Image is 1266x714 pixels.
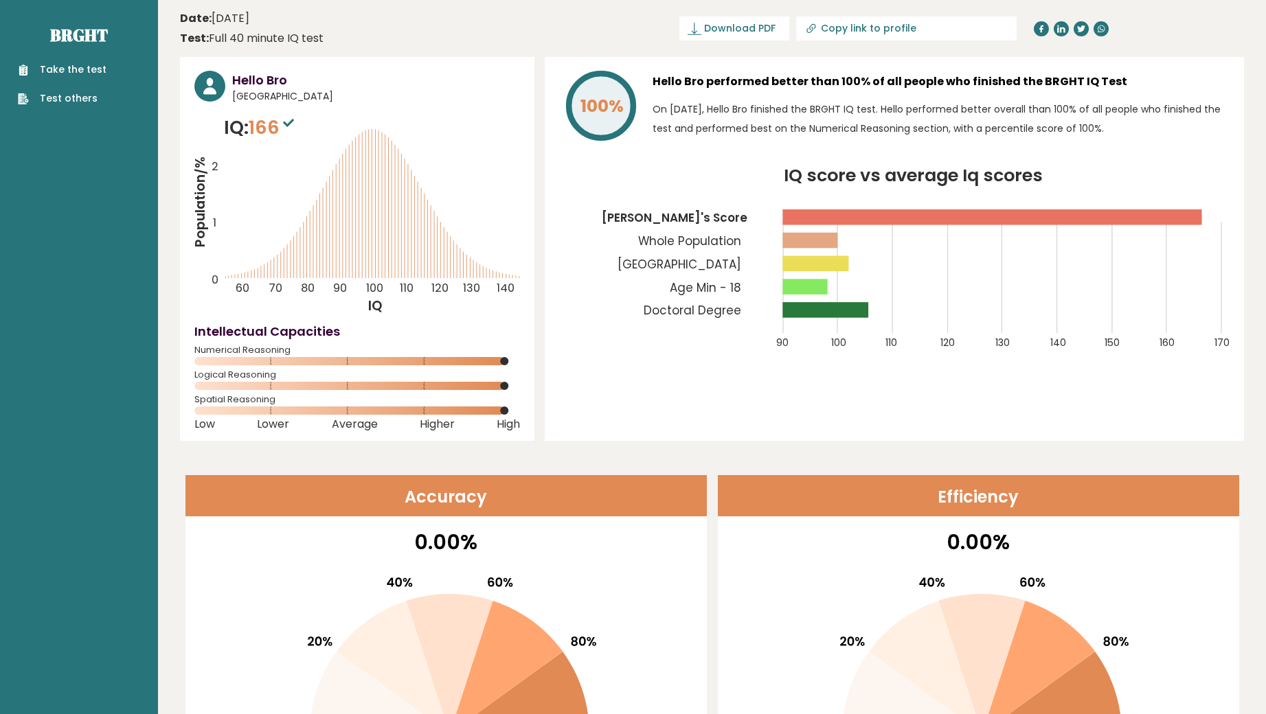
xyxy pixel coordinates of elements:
span: Lower [257,422,289,427]
div: Full 40 minute IQ test [180,30,324,47]
tspan: 140 [1050,335,1066,349]
tspan: 100 [366,280,383,296]
header: Efficiency [718,475,1239,516]
tspan: 90 [776,335,789,349]
tspan: 100 [831,335,846,349]
time: [DATE] [180,10,249,27]
tspan: 140 [497,280,515,296]
tspan: [GEOGRAPHIC_DATA] [618,256,741,273]
p: 0.00% [727,527,1230,557]
a: Test others [18,91,106,106]
span: Logical Reasoning [194,372,520,378]
tspan: 110 [400,280,414,296]
header: Accuracy [185,475,707,516]
p: 0.00% [194,527,698,557]
tspan: 80 [301,280,315,296]
tspan: 130 [464,280,481,296]
tspan: 60 [236,280,249,296]
span: 166 [249,115,297,140]
tspan: [PERSON_NAME]'s Score [602,209,747,226]
span: Low [194,422,215,427]
tspan: 100% [580,94,624,118]
tspan: Doctoral Degree [644,302,741,319]
a: Take the test [18,62,106,77]
tspan: 130 [995,335,1010,349]
h4: Intellectual Capacities [194,322,520,341]
a: Brght [50,24,108,46]
tspan: 120 [940,335,955,349]
p: On [DATE], Hello Bro finished the BRGHT IQ test. Hello performed better overall than 100% of all ... [653,100,1230,138]
tspan: 0 [212,272,218,288]
span: [GEOGRAPHIC_DATA] [232,89,520,104]
tspan: IQ score vs average Iq scores [784,163,1043,187]
tspan: 1 [213,215,216,231]
tspan: 70 [269,280,282,296]
span: Higher [420,422,455,427]
tspan: 150 [1105,335,1120,349]
tspan: 2 [212,159,218,174]
span: Spatial Reasoning [194,397,520,402]
b: Date: [180,10,212,26]
tspan: 110 [885,335,897,349]
tspan: 170 [1214,335,1230,349]
tspan: Population/% [191,157,210,247]
span: Numerical Reasoning [194,347,520,353]
tspan: 160 [1160,335,1175,349]
p: IQ: [224,114,297,141]
tspan: Age Min - 18 [670,279,741,296]
span: Download PDF [704,21,776,36]
h3: Hello Bro performed better than 100% of all people who finished the BRGHT IQ Test [653,71,1230,93]
h3: Hello Bro [232,71,520,89]
tspan: 90 [333,280,347,296]
tspan: Whole Population [638,233,741,249]
span: Average [332,422,378,427]
b: Test: [180,30,209,46]
span: High [497,422,520,427]
tspan: 120 [431,280,449,296]
a: Download PDF [679,16,789,41]
tspan: IQ [369,297,383,315]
